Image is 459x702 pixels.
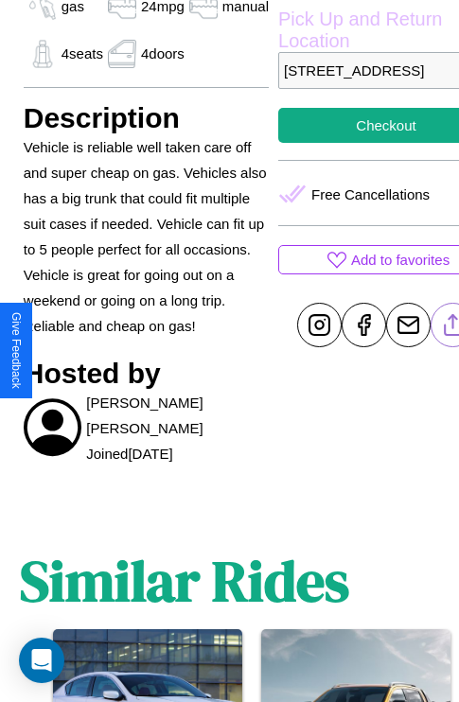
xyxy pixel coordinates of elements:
p: 4 seats [62,41,103,66]
p: 4 doors [141,41,185,66]
h3: Hosted by [24,358,269,390]
p: [PERSON_NAME] [PERSON_NAME] [86,390,269,441]
div: Give Feedback [9,312,23,389]
div: Open Intercom Messenger [19,638,64,683]
img: gas [103,40,141,68]
p: Joined [DATE] [86,441,172,466]
h3: Description [24,102,269,134]
img: gas [24,40,62,68]
p: Add to favorites [351,247,450,272]
p: Free Cancellations [311,182,430,207]
h1: Similar Rides [20,542,349,620]
p: Vehicle is reliable well taken care off and super cheap on gas. Vehicles also has a big trunk tha... [24,134,269,339]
